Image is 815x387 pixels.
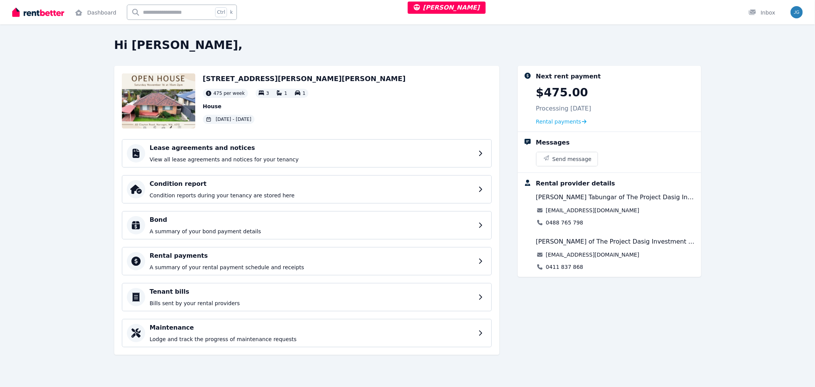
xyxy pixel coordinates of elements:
span: [DATE] - [DATE] [216,116,251,122]
h4: Rental payments [150,251,474,260]
span: [PERSON_NAME] Tabungar of The Project Dasig Investment Family Trust [536,193,695,202]
p: A summary of your bond payment details [150,228,474,235]
a: 0488 765 798 [546,219,583,226]
h4: Tenant bills [150,287,474,296]
p: House [203,102,406,110]
img: RentBetter [12,7,64,18]
span: Send message [553,155,592,163]
h4: Lease agreements and notices [150,143,474,153]
h4: Bond [150,215,474,224]
div: Next rent payment [536,72,601,81]
h4: Condition report [150,179,474,189]
p: $475.00 [536,86,588,99]
span: 1 [303,91,306,96]
p: A summary of your rental payment schedule and receipts [150,263,474,271]
img: Jeremy Goldschmidt [791,6,803,18]
div: Messages [536,138,570,147]
span: k [230,9,233,15]
button: Send message [536,152,598,166]
a: [EMAIL_ADDRESS][DOMAIN_NAME] [546,251,640,259]
a: Rental payments [536,118,587,125]
p: View all lease agreements and notices for your tenancy [150,156,474,163]
span: 475 per week [214,90,245,96]
span: Ctrl [215,7,227,17]
h2: Hi [PERSON_NAME], [114,38,701,52]
a: [EMAIL_ADDRESS][DOMAIN_NAME] [546,207,640,214]
span: [PERSON_NAME] [414,4,480,11]
h4: Maintenance [150,323,474,332]
h2: [STREET_ADDRESS][PERSON_NAME][PERSON_NAME] [203,73,406,84]
span: Rental payments [536,118,582,125]
a: 0411 837 868 [546,263,583,271]
div: Rental provider details [536,179,615,188]
span: 1 [284,91,287,96]
p: Bills sent by your rental providers [150,299,474,307]
div: Inbox [749,9,775,16]
img: Property Url [122,73,195,128]
span: 3 [266,91,269,96]
p: Processing [DATE] [536,104,591,113]
p: Lodge and track the progress of maintenance requests [150,335,474,343]
p: Condition reports during your tenancy are stored here [150,192,474,199]
span: [PERSON_NAME] of The Project Dasig Investment Family Trust [536,237,695,246]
